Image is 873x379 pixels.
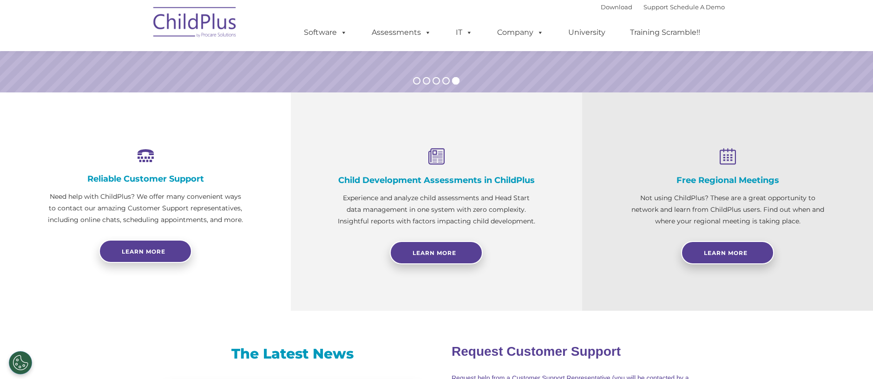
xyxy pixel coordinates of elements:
[601,3,725,11] font: |
[413,249,456,256] span: Learn More
[149,0,242,47] img: ChildPlus by Procare Solutions
[721,279,873,379] iframe: Chat Widget
[99,240,192,263] a: Learn more
[129,61,158,68] span: Last name
[390,241,483,264] a: Learn More
[2,242,258,251] label: Please complete this required field.
[337,192,535,227] p: Experience and analyze child assessments and Head Start data management in one system with zero c...
[46,191,244,226] p: Need help with ChildPlus? We offer many convenient ways to contact our amazing Customer Support r...
[46,174,244,184] h4: Reliable Customer Support
[601,3,632,11] a: Download
[670,3,725,11] a: Schedule A Demo
[629,175,827,185] h4: Free Regional Meetings
[704,249,748,256] span: Learn More
[446,23,482,42] a: IT
[164,345,421,363] h3: The Latest News
[9,351,32,374] button: Cookies Settings
[629,192,827,227] p: Not using ChildPlus? These are a great opportunity to network and learn from ChildPlus users. Fin...
[643,3,668,11] a: Support
[362,23,440,42] a: Assessments
[122,248,165,255] span: Learn more
[295,23,356,42] a: Software
[559,23,615,42] a: University
[681,241,774,264] a: Learn More
[129,99,169,106] span: Phone number
[488,23,553,42] a: Company
[621,23,709,42] a: Training Scramble!!
[337,175,535,185] h4: Child Development Assessments in ChildPlus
